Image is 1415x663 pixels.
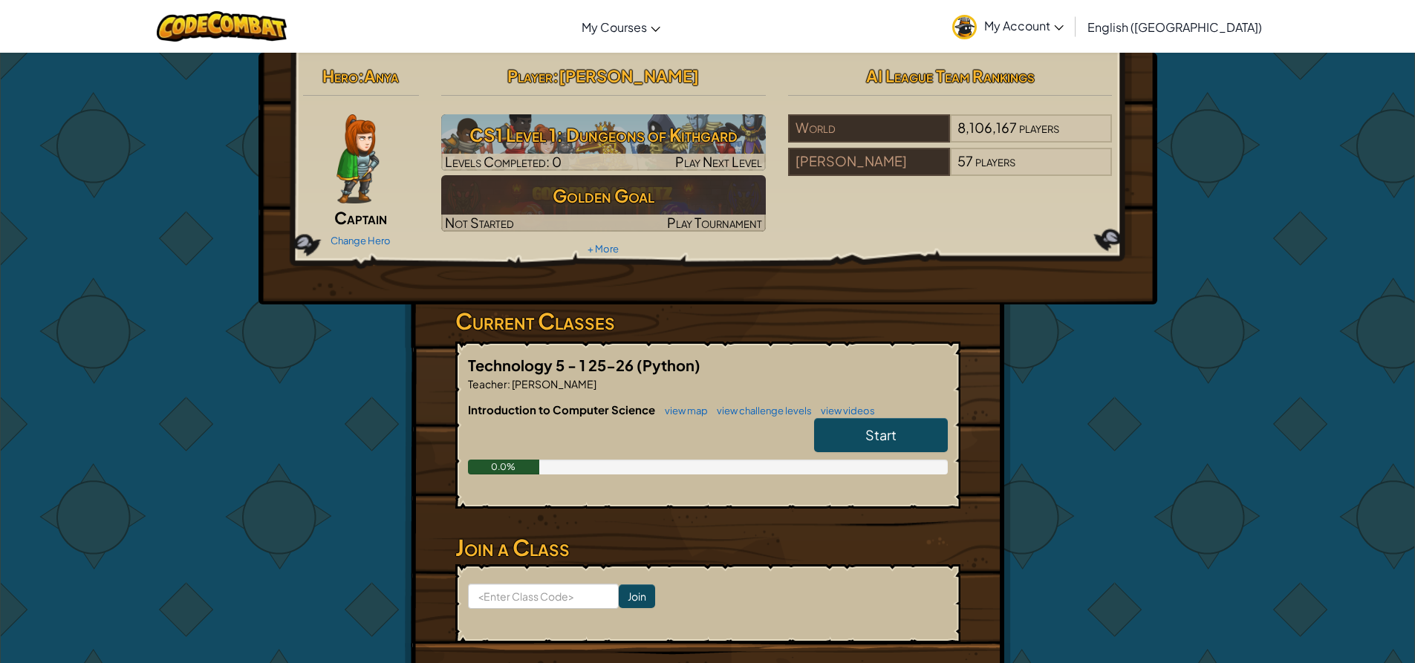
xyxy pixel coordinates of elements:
[975,152,1015,169] span: players
[813,405,875,417] a: view videos
[637,356,700,374] span: (Python)
[984,18,1064,33] span: My Account
[952,15,977,39] img: avatar
[1080,7,1269,47] a: English ([GEOGRAPHIC_DATA])
[510,377,596,391] span: [PERSON_NAME]
[619,584,655,608] input: Join
[441,114,766,171] a: Play Next Level
[675,153,762,170] span: Play Next Level
[455,304,960,338] h3: Current Classes
[559,65,699,86] span: [PERSON_NAME]
[788,114,950,143] div: World
[157,11,287,42] img: CodeCombat logo
[336,114,379,203] img: captain-pose.png
[468,377,507,391] span: Teacher
[657,405,708,417] a: view map
[553,65,559,86] span: :
[507,377,510,391] span: :
[667,214,762,231] span: Play Tournament
[945,3,1071,50] a: My Account
[322,65,358,86] span: Hero
[788,128,1113,146] a: World8,106,167players
[709,405,812,417] a: view challenge levels
[455,531,960,564] h3: Join a Class
[865,426,897,443] span: Start
[445,153,562,170] span: Levels Completed: 0
[1019,119,1059,136] span: players
[957,119,1017,136] span: 8,106,167
[441,114,766,171] img: CS1 Level 1: Dungeons of Kithgard
[468,460,540,474] div: 0.0%
[788,148,950,176] div: [PERSON_NAME]
[582,19,647,35] span: My Courses
[358,65,364,86] span: :
[468,356,637,374] span: Technology 5 - 1 25-26
[441,179,766,212] h3: Golden Goal
[588,243,619,255] a: + More
[445,214,514,231] span: Not Started
[331,235,391,246] a: Change Hero
[468,584,619,609] input: <Enter Class Code>
[788,162,1113,179] a: [PERSON_NAME]57players
[441,175,766,232] a: Golden GoalNot StartedPlay Tournament
[468,402,657,417] span: Introduction to Computer Science
[507,65,553,86] span: Player
[1087,19,1262,35] span: English ([GEOGRAPHIC_DATA])
[866,65,1035,86] span: AI League Team Rankings
[334,207,387,228] span: Captain
[574,7,668,47] a: My Courses
[441,175,766,232] img: Golden Goal
[957,152,973,169] span: 57
[364,65,399,86] span: Anya
[441,118,766,151] h3: CS1 Level 1: Dungeons of Kithgard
